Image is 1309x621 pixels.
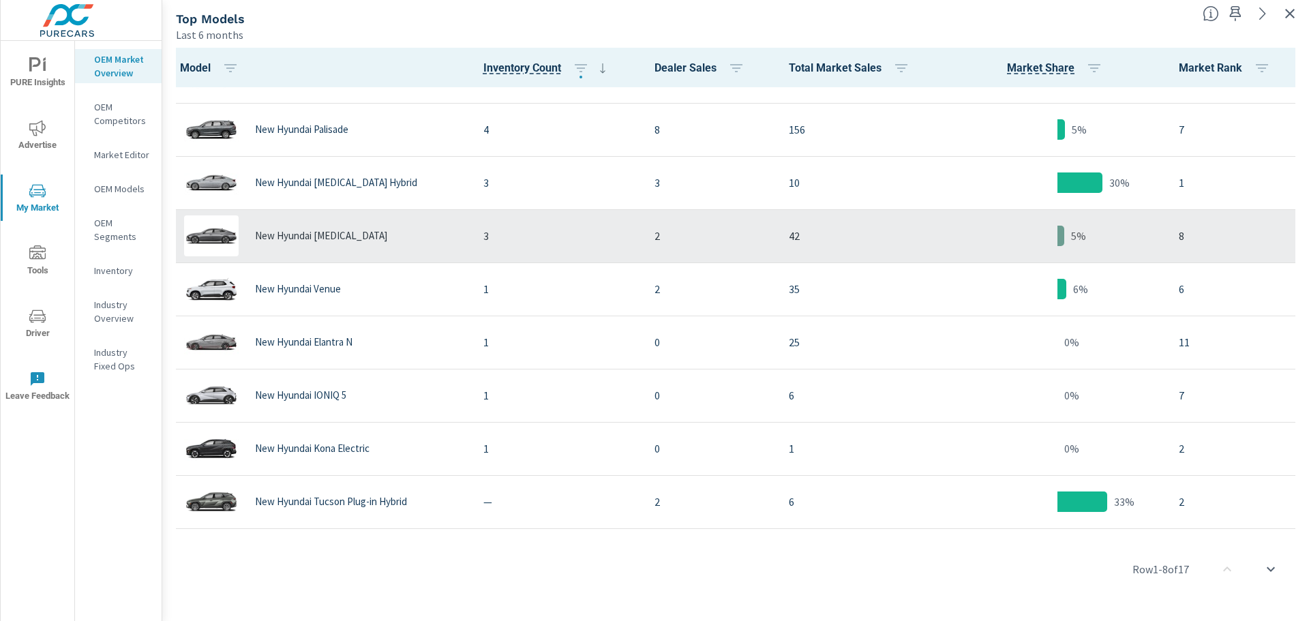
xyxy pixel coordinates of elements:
[1132,561,1189,577] p: Row 1 - 8 of 17
[1252,3,1274,25] a: See more details in report
[184,162,239,203] img: glamour
[483,60,561,76] span: The number of vehicles currently in dealer inventory. This does not include shared inventory, nor...
[255,177,417,189] p: New Hyundai [MEDICAL_DATA] Hybrid
[483,228,633,244] p: 3
[1064,440,1079,457] p: 0%
[483,334,633,350] p: 1
[654,334,767,350] p: 0
[789,121,937,138] p: 156
[1114,494,1134,510] p: 33%
[654,387,767,404] p: 0
[255,336,352,348] p: New Hyundai Elantra N
[1,41,74,417] div: nav menu
[184,322,239,363] img: glamour
[483,494,633,510] p: —
[255,230,387,242] p: New Hyundai [MEDICAL_DATA]
[789,175,937,191] p: 10
[180,60,244,76] span: Model
[255,496,407,508] p: New Hyundai Tucson Plug-in Hybrid
[75,179,162,199] div: OEM Models
[184,215,239,256] img: glamour
[94,216,151,243] p: OEM Segments
[483,281,633,297] p: 1
[483,387,633,404] p: 1
[94,148,151,162] p: Market Editor
[1179,228,1293,244] p: 8
[5,57,70,91] span: PURE Insights
[5,371,70,404] span: Leave Feedback
[184,428,239,469] img: glamour
[255,442,370,455] p: New Hyundai Kona Electric
[1179,175,1293,191] p: 1
[75,49,162,83] div: OEM Market Overview
[483,175,633,191] p: 3
[654,228,767,244] p: 2
[1179,281,1293,297] p: 6
[5,245,70,279] span: Tools
[184,269,239,309] img: glamour
[1007,60,1074,76] span: Model Sales / Total Market Sales. [Market = within dealer PMA (or 60 miles if no PMA is defined) ...
[789,494,937,510] p: 6
[94,298,151,325] p: Industry Overview
[184,481,239,522] img: glamour
[75,97,162,131] div: OEM Competitors
[483,121,633,138] p: 4
[1224,3,1246,25] span: Save this to your personalized report
[789,60,915,76] span: Total Market Sales
[654,121,767,138] p: 8
[1179,494,1293,510] p: 2
[1179,121,1293,138] p: 7
[1109,175,1130,191] p: 30%
[94,346,151,373] p: Industry Fixed Ops
[5,308,70,342] span: Driver
[1179,440,1293,457] p: 2
[94,264,151,277] p: Inventory
[654,60,750,76] span: Dealer Sales
[1179,60,1276,76] span: Market Rank
[789,387,937,404] p: 6
[1073,281,1088,297] p: 6%
[75,342,162,376] div: Industry Fixed Ops
[1254,553,1287,586] button: scroll to bottom
[1071,228,1086,244] p: 5%
[483,60,611,76] span: Inventory Count
[94,52,151,80] p: OEM Market Overview
[184,109,239,150] img: glamour
[255,283,341,295] p: New Hyundai Venue
[5,120,70,153] span: Advertise
[94,100,151,127] p: OEM Competitors
[789,334,937,350] p: 25
[1179,334,1293,350] p: 11
[255,123,348,136] p: New Hyundai Palisade
[654,281,767,297] p: 2
[1072,121,1087,138] p: 5%
[789,281,937,297] p: 35
[1064,334,1079,350] p: 0%
[75,145,162,165] div: Market Editor
[789,440,937,457] p: 1
[789,228,937,244] p: 42
[654,440,767,457] p: 0
[176,27,243,43] p: Last 6 months
[75,213,162,247] div: OEM Segments
[654,494,767,510] p: 2
[654,175,767,191] p: 3
[1279,3,1301,25] button: Exit Fullscreen
[176,12,245,26] h5: Top Models
[94,182,151,196] p: OEM Models
[75,260,162,281] div: Inventory
[1064,387,1079,404] p: 0%
[5,183,70,216] span: My Market
[255,389,346,402] p: New Hyundai IONIQ 5
[1007,60,1108,76] span: Market Share
[1179,387,1293,404] p: 7
[1203,5,1219,22] span: Find the biggest opportunities within your model lineup nationwide. [Source: Market registration ...
[184,375,239,416] img: glamour
[483,440,633,457] p: 1
[75,294,162,329] div: Industry Overview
